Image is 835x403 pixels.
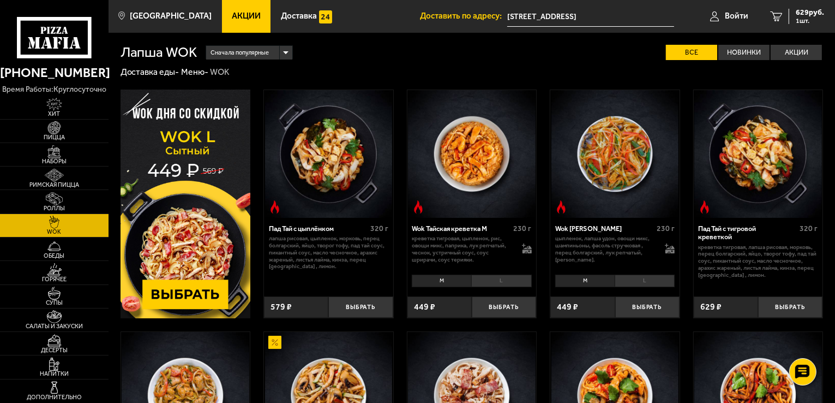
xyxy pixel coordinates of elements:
span: 1 шт. [796,17,824,24]
button: Выбрать [472,297,536,318]
a: Меню- [181,67,208,77]
div: Wok Тайская креветка M [412,224,510,233]
label: Новинки [718,45,770,61]
button: Выбрать [758,297,822,318]
span: Доставить по адресу: [420,12,507,20]
img: Wok Карри М [551,90,679,218]
img: 15daf4d41897b9f0e9f617042186c801.svg [319,10,332,23]
span: Войти [725,12,748,20]
input: Ваш адрес доставки [507,7,674,27]
li: M [555,275,615,287]
a: Острое блюдоПад Тай с цыплёнком [264,90,393,218]
button: Выбрать [328,297,393,318]
img: Акционный [268,336,281,349]
span: 320 г [370,224,388,233]
span: 230 г [514,224,532,233]
span: Сначала популярные [211,45,269,61]
a: Доставка еды- [121,67,179,77]
span: Доставка [281,12,317,20]
span: 320 г [800,224,818,233]
a: Острое блюдоПад Тай с тигровой креветкой [694,90,823,218]
p: креветка тигровая, цыпленок, рис, овощи микс, паприка, лук репчатый, чеснок, устричный соус, соус... [412,235,513,263]
img: Пад Тай с цыплёнком [265,90,393,218]
div: Пад Тай с цыплёнком [269,224,368,233]
span: 629 руб. [796,9,824,16]
button: Выбрать [615,297,680,318]
img: Острое блюдо [698,200,711,214]
p: лапша рисовая, цыпленок, морковь, перец болгарский, яйцо, творог тофу, пад тай соус, пикантный со... [269,235,388,270]
li: L [615,275,675,287]
label: Все [666,45,717,61]
label: Акции [771,45,822,61]
li: L [471,275,531,287]
img: Wok Тайская креветка M [408,90,536,218]
img: Острое блюдо [268,200,281,214]
li: M [412,275,471,287]
a: Острое блюдоWok Тайская креветка M [407,90,537,218]
div: Wok [PERSON_NAME] [555,224,654,233]
p: цыпленок, лапша удон, овощи микс, шампиньоны, фасоль стручковая , перец болгарский, лук репчатый,... [555,235,656,263]
a: Острое блюдоWok Карри М [550,90,680,218]
div: WOK [210,67,230,78]
p: креветка тигровая, лапша рисовая, морковь, перец болгарский, яйцо, творог тофу, пад тай соус, пик... [698,244,818,279]
span: 449 ₽ [557,303,578,311]
span: 629 ₽ [700,303,722,311]
div: Пад Тай с тигровой креветкой [698,224,797,241]
h1: Лапша WOK [121,45,197,60]
span: 449 ₽ [414,303,435,311]
span: 579 ₽ [271,303,292,311]
img: Пад Тай с тигровой креветкой [694,90,822,218]
span: 230 г [657,224,675,233]
span: Акции [232,12,261,20]
span: [GEOGRAPHIC_DATA] [130,12,212,20]
img: Острое блюдо [412,200,425,214]
img: Острое блюдо [555,200,568,214]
